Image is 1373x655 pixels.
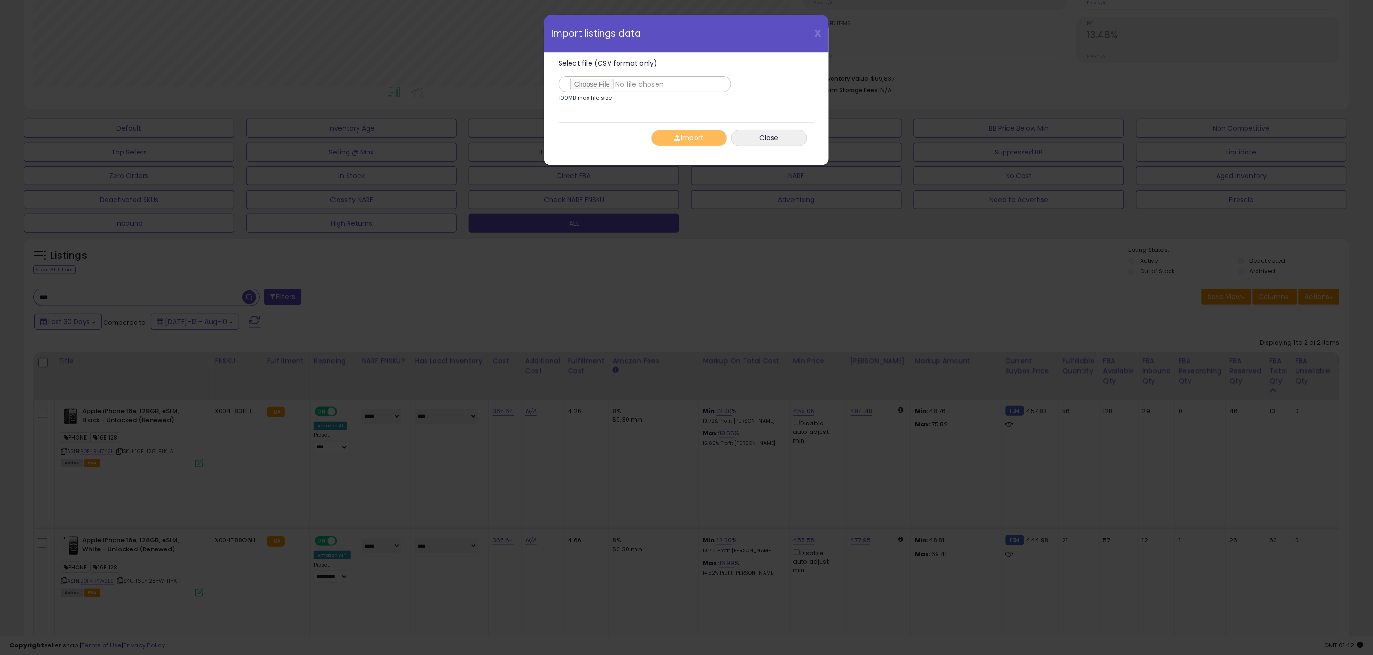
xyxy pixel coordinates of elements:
[651,130,727,146] button: Import
[731,130,807,146] button: Close
[559,58,657,68] span: Select file (CSV format only)
[815,27,822,40] span: X
[559,96,612,101] p: 100MB max file size
[551,29,641,38] span: Import listings data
